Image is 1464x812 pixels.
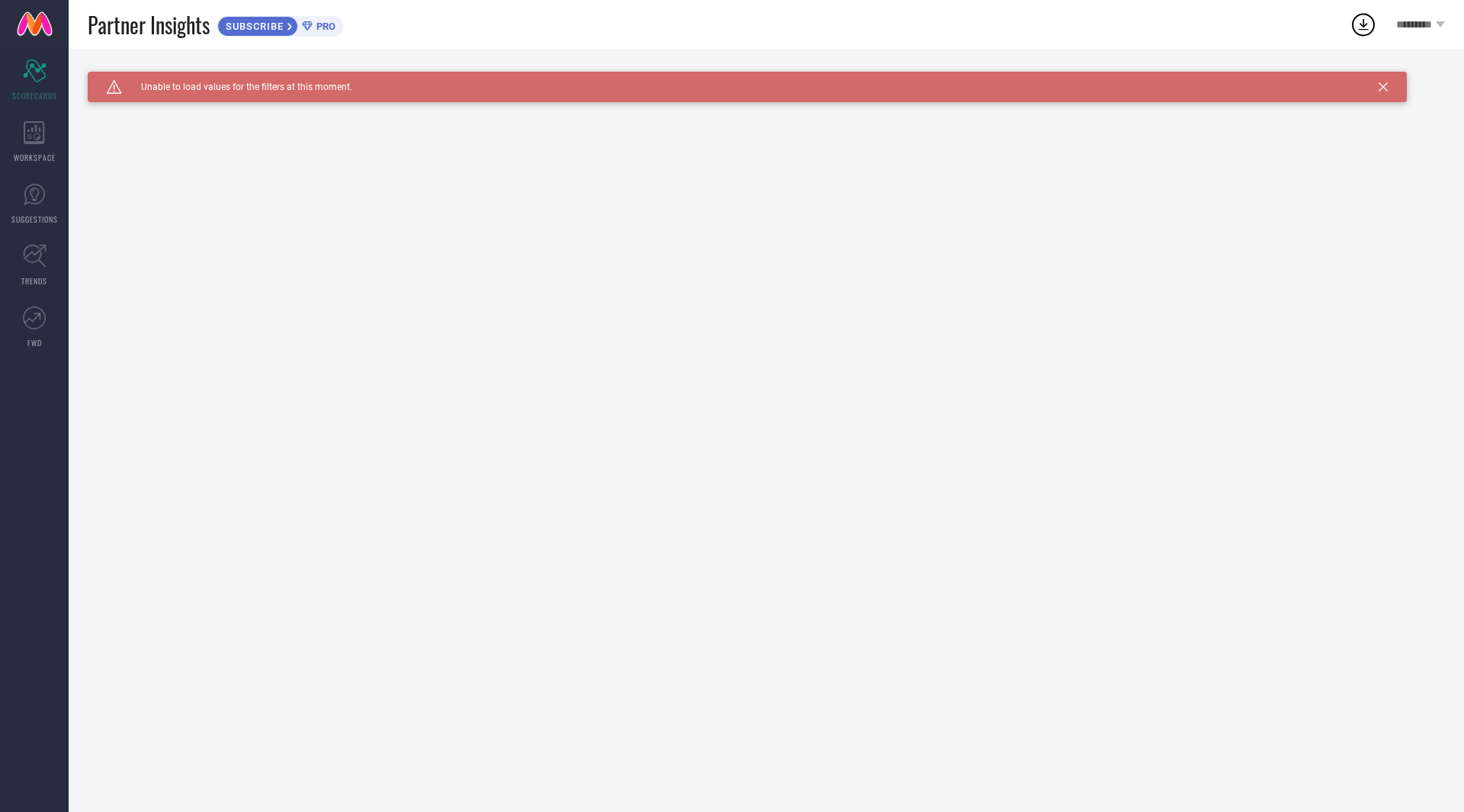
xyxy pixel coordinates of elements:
[27,337,42,348] span: FWD
[88,9,210,40] span: Partner Insights
[217,12,343,37] a: SUBSCRIBEPRO
[218,21,287,32] span: SUBSCRIBE
[88,72,1445,84] div: Unable to load filters at this moment. Please try later.
[21,275,47,287] span: TRENDS
[122,82,352,92] span: Unable to load values for the filters at this moment.
[12,90,57,101] span: SCORECARDS
[1350,11,1377,38] div: Open download list
[11,213,58,225] span: SUGGESTIONS
[14,152,56,163] span: WORKSPACE
[313,21,335,32] span: PRO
